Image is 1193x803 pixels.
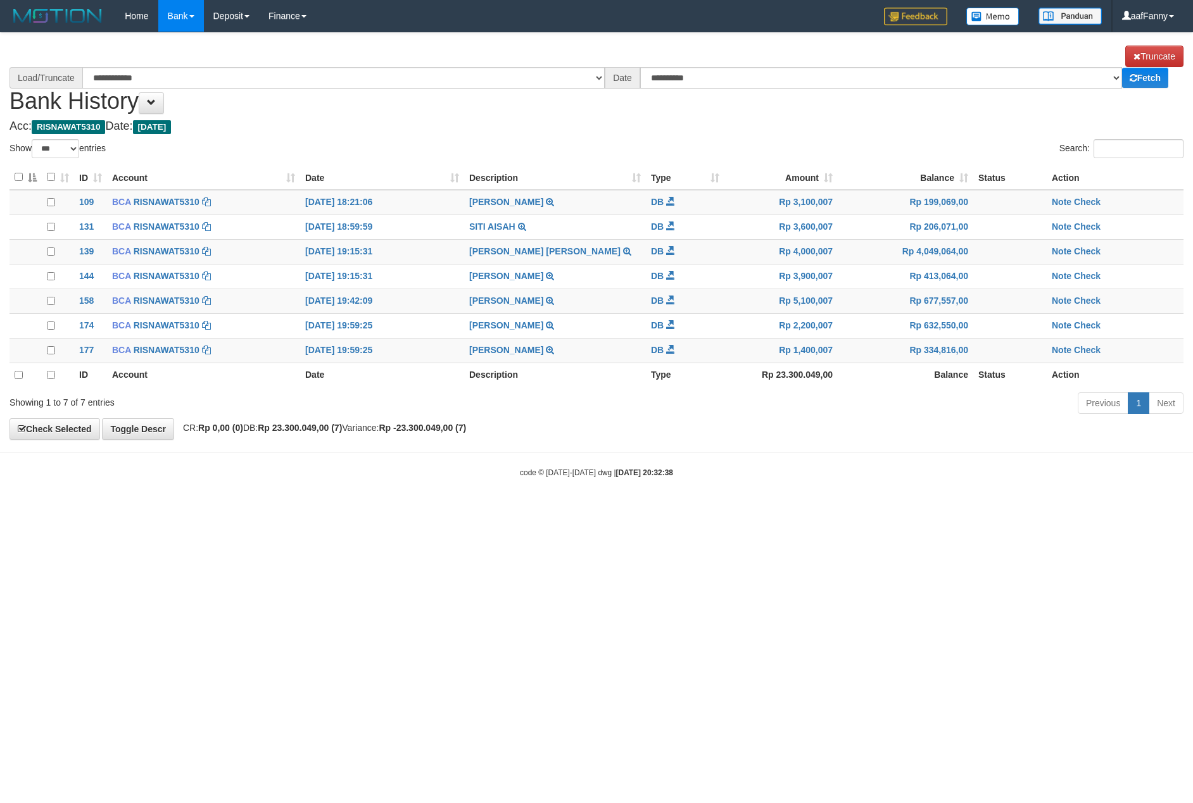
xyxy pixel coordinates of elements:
a: Check Selected [9,418,100,440]
a: RISNAWAT5310 [134,320,199,330]
td: Rp 677,557,00 [838,289,973,313]
strong: Rp -23.300.049,00 (7) [379,423,466,433]
a: Copy RISNAWAT5310 to clipboard [202,246,211,256]
span: 177 [79,345,94,355]
a: Note [1052,345,1071,355]
a: [PERSON_NAME] [469,271,543,281]
th: Date: activate to sort column ascending [300,165,464,190]
td: Rp 5,100,007 [724,289,838,313]
th: Description: activate to sort column ascending [464,165,646,190]
th: Status [973,363,1047,387]
a: Copy RISNAWAT5310 to clipboard [202,271,211,281]
span: DB [651,296,664,306]
a: Next [1149,392,1184,414]
select: Showentries [32,139,79,158]
span: 144 [79,271,94,281]
th: Action [1047,363,1184,387]
h4: Acc: Date: [9,120,1184,133]
div: Date [605,67,640,89]
a: RISNAWAT5310 [134,345,199,355]
a: Copy RISNAWAT5310 to clipboard [202,320,211,330]
span: 158 [79,296,94,306]
a: Copy RISNAWAT5310 to clipboard [202,296,211,306]
td: Rp 1,400,007 [724,338,838,363]
img: panduan.png [1038,8,1102,25]
span: DB [651,320,664,330]
a: Check [1074,296,1101,306]
a: Previous [1078,392,1128,414]
span: BCA [112,221,131,232]
span: 131 [79,221,94,232]
span: BCA [112,197,131,207]
th: Balance: activate to sort column ascending [838,165,973,190]
span: 139 [79,246,94,256]
td: [DATE] 19:59:25 [300,313,464,338]
a: Note [1052,320,1071,330]
td: [DATE] 18:59:59 [300,215,464,239]
a: RISNAWAT5310 [134,221,199,232]
span: BCA [112,296,131,306]
span: CR: DB: Variance: [177,423,466,433]
th: Type: activate to sort column ascending [646,165,724,190]
span: DB [651,271,664,281]
td: Rp 413,064,00 [838,264,973,289]
span: RISNAWAT5310 [32,120,105,134]
a: Truncate [1125,46,1184,67]
a: Note [1052,221,1071,232]
a: Copy RISNAWAT5310 to clipboard [202,197,211,207]
a: [PERSON_NAME] [PERSON_NAME] [469,246,621,256]
td: Rp 3,900,007 [724,264,838,289]
th: Date [300,363,464,387]
span: DB [651,221,664,232]
span: 174 [79,320,94,330]
td: Rp 3,100,007 [724,190,838,215]
td: [DATE] 19:15:31 [300,264,464,289]
a: [PERSON_NAME] [469,345,543,355]
label: Show entries [9,139,106,158]
img: Button%20Memo.svg [966,8,1019,25]
a: RISNAWAT5310 [134,197,199,207]
th: Type [646,363,724,387]
td: Rp 632,550,00 [838,313,973,338]
th: : activate to sort column descending [9,165,42,190]
td: Rp 3,600,007 [724,215,838,239]
td: Rp 2,200,007 [724,313,838,338]
a: Check [1074,271,1101,281]
th: Description [464,363,646,387]
td: Rp 206,071,00 [838,215,973,239]
strong: [DATE] 20:32:38 [616,468,673,477]
span: BCA [112,345,131,355]
a: SITI AISAH [469,221,515,232]
a: Check [1074,246,1101,256]
th: Account [107,363,300,387]
span: [DATE] [133,120,172,134]
th: Action [1047,165,1184,190]
th: Status [973,165,1047,190]
a: [PERSON_NAME] [469,197,543,207]
a: [PERSON_NAME] [469,320,543,330]
a: Copy RISNAWAT5310 to clipboard [202,221,211,232]
span: BCA [112,320,131,330]
strong: Rp 23.300.049,00 (7) [258,423,342,433]
a: Copy RISNAWAT5310 to clipboard [202,345,211,355]
span: 109 [79,197,94,207]
td: [DATE] 19:42:09 [300,289,464,313]
td: Rp 199,069,00 [838,190,973,215]
span: BCA [112,271,131,281]
th: Amount: activate to sort column ascending [724,165,838,190]
a: Check [1074,320,1101,330]
td: Rp 4,049,064,00 [838,239,973,264]
small: code © [DATE]-[DATE] dwg | [520,468,673,477]
td: [DATE] 19:59:25 [300,338,464,363]
span: DB [651,246,664,256]
div: Load/Truncate [9,67,82,89]
a: RISNAWAT5310 [134,271,199,281]
th: ID: activate to sort column ascending [74,165,107,190]
strong: Rp 0,00 (0) [198,423,243,433]
a: Check [1074,221,1101,232]
a: RISNAWAT5310 [134,246,199,256]
th: Balance [838,363,973,387]
span: BCA [112,246,131,256]
a: RISNAWAT5310 [134,296,199,306]
th: Rp 23.300.049,00 [724,363,838,387]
